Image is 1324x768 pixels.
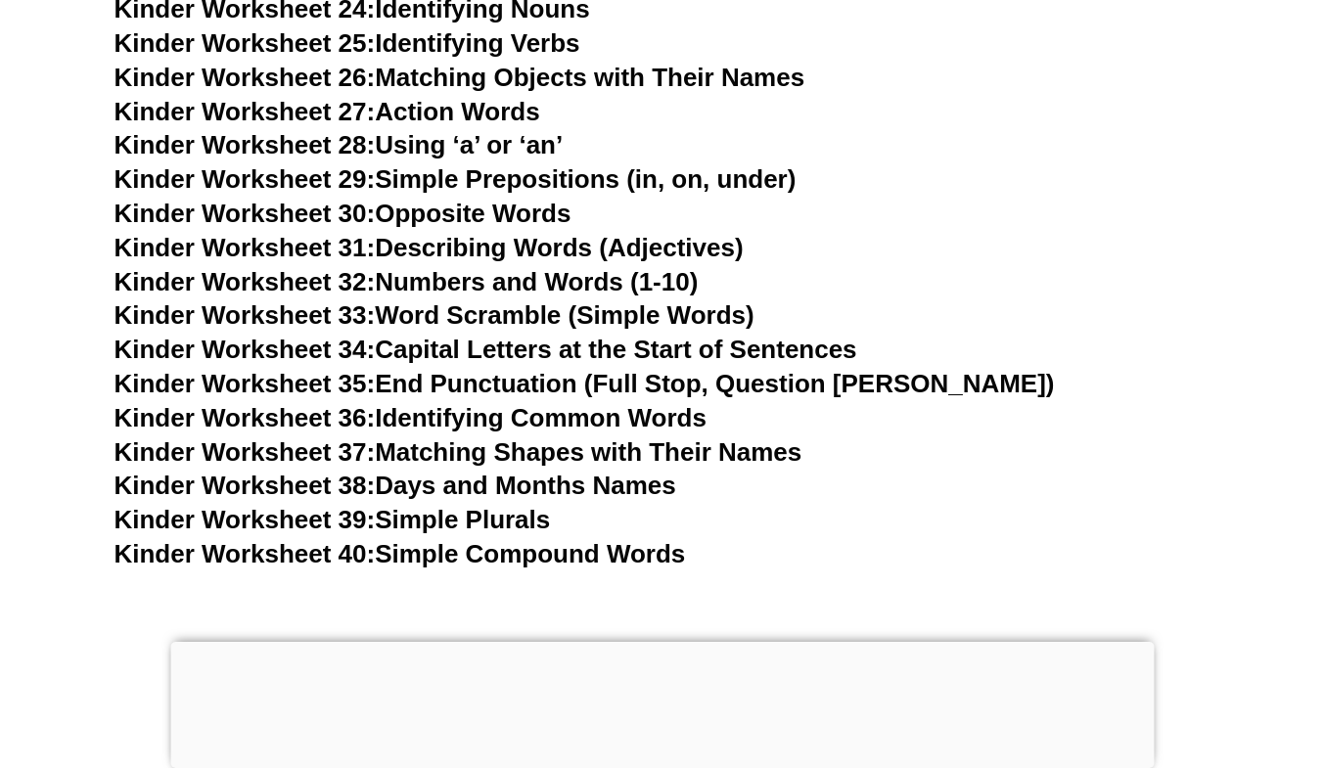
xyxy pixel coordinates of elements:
[114,130,376,159] span: Kinder Worksheet 28:
[114,505,551,534] a: Kinder Worksheet 39:Simple Plurals
[114,403,376,432] span: Kinder Worksheet 36:
[114,199,571,228] a: Kinder Worksheet 30:Opposite Words
[114,369,1055,398] a: Kinder Worksheet 35:End Punctuation (Full Stop, Question [PERSON_NAME])
[114,233,376,262] span: Kinder Worksheet 31:
[114,437,802,467] a: Kinder Worksheet 37:Matching Shapes with Their Names
[114,300,376,330] span: Kinder Worksheet 33:
[114,300,754,330] a: Kinder Worksheet 33:Word Scramble (Simple Words)
[114,335,376,364] span: Kinder Worksheet 34:
[114,97,376,126] span: Kinder Worksheet 27:
[170,642,1154,763] iframe: Advertisement
[114,130,564,159] a: Kinder Worksheet 28:Using ‘a’ or ‘an’
[114,471,676,500] a: Kinder Worksheet 38:Days and Months Names
[114,28,376,58] span: Kinder Worksheet 25:
[114,539,376,568] span: Kinder Worksheet 40:
[114,267,699,296] a: Kinder Worksheet 32:Numbers and Words (1-10)
[114,539,686,568] a: Kinder Worksheet 40:Simple Compound Words
[998,547,1324,768] iframe: Chat Widget
[114,267,376,296] span: Kinder Worksheet 32:
[114,164,376,194] span: Kinder Worksheet 29:
[114,505,376,534] span: Kinder Worksheet 39:
[114,437,376,467] span: Kinder Worksheet 37:
[114,335,857,364] a: Kinder Worksheet 34:Capital Letters at the Start of Sentences
[114,63,376,92] span: Kinder Worksheet 26:
[114,97,540,126] a: Kinder Worksheet 27:Action Words
[114,63,805,92] a: Kinder Worksheet 26:Matching Objects with Their Names
[114,403,707,432] a: Kinder Worksheet 36:Identifying Common Words
[114,471,376,500] span: Kinder Worksheet 38:
[114,164,797,194] a: Kinder Worksheet 29:Simple Prepositions (in, on, under)
[114,369,376,398] span: Kinder Worksheet 35:
[114,199,376,228] span: Kinder Worksheet 30:
[114,28,580,58] a: Kinder Worksheet 25:Identifying Verbs
[114,233,744,262] a: Kinder Worksheet 31:Describing Words (Adjectives)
